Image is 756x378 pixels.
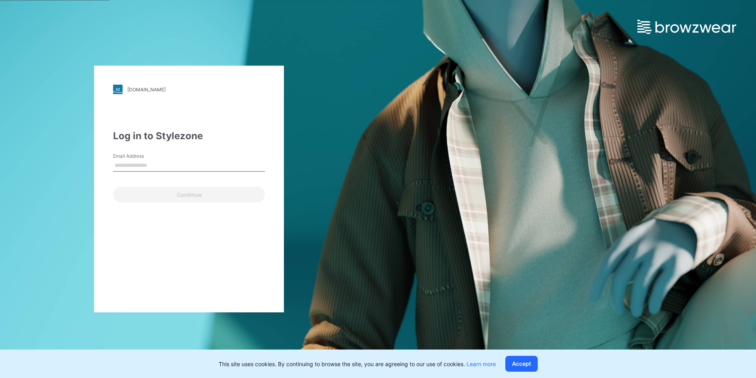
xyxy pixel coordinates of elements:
button: Accept [505,356,538,372]
div: Log in to Stylezone [113,129,265,143]
img: browzwear-logo.e42bd6dac1945053ebaf764b6aa21510.svg [637,20,736,34]
p: This site uses cookies. By continuing to browse the site, you are agreeing to our use of cookies. [219,360,496,368]
img: stylezone-logo.562084cfcfab977791bfbf7441f1a819.svg [113,85,123,94]
div: [DOMAIN_NAME] [127,87,166,93]
a: Learn more [467,361,496,367]
a: [DOMAIN_NAME] [113,85,265,94]
label: Email Address [113,153,168,160]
